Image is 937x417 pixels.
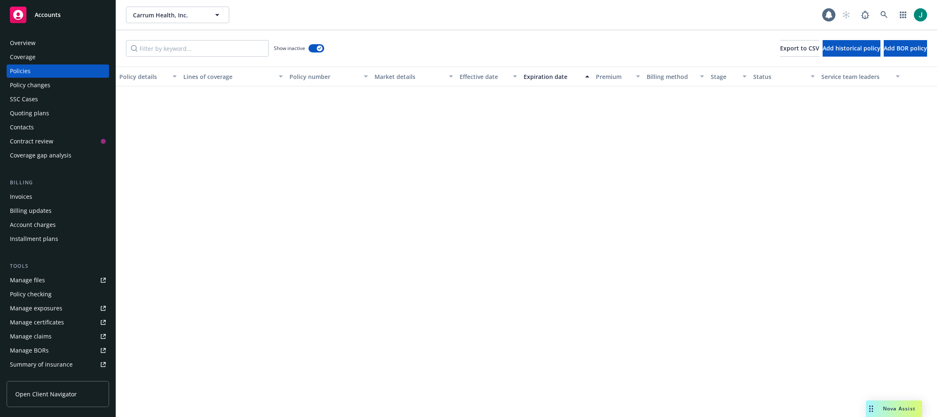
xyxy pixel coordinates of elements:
a: SSC Cases [7,93,109,106]
div: Stage [711,72,738,81]
a: Manage BORs [7,344,109,357]
div: Market details [375,72,444,81]
div: Billing updates [10,204,52,217]
div: Manage certificates [10,316,64,329]
a: Coverage [7,50,109,64]
div: Contract review [10,135,53,148]
button: Effective date [456,67,520,86]
div: Manage BORs [10,344,49,357]
a: Installment plans [7,232,109,245]
a: Start snowing [838,7,854,23]
button: Lines of coverage [180,67,287,86]
div: Installment plans [10,232,58,245]
div: Effective date [460,72,508,81]
div: Coverage gap analysis [10,149,71,162]
a: Account charges [7,218,109,231]
div: Policy AI ingestions [10,372,63,385]
div: Service team leaders [821,72,891,81]
a: Policy checking [7,288,109,301]
button: Policy details [116,67,180,86]
div: Policy changes [10,79,50,92]
div: Summary of insurance [10,358,73,371]
a: Switch app [895,7,911,23]
a: Quoting plans [7,107,109,120]
div: Contacts [10,121,34,134]
button: Policy number [286,67,371,86]
a: Billing updates [7,204,109,217]
button: Status [750,67,818,86]
button: Market details [371,67,456,86]
span: Add historical policy [823,44,880,52]
div: Policy checking [10,288,52,301]
button: Export to CSV [780,40,819,57]
div: Billing method [647,72,695,81]
span: Accounts [35,12,61,18]
a: Policy changes [7,79,109,92]
a: Policies [7,64,109,78]
div: Expiration date [524,72,580,81]
button: Add historical policy [823,40,880,57]
div: Overview [10,36,36,50]
div: Manage exposures [10,302,62,315]
button: Nova Assist [866,400,922,417]
span: Open Client Navigator [15,390,77,398]
div: Manage claims [10,330,52,343]
div: Status [753,72,806,81]
button: Premium [593,67,644,86]
a: Contacts [7,121,109,134]
div: Account charges [10,218,56,231]
img: photo [914,8,927,21]
div: Tools [7,262,109,270]
span: Nova Assist [883,405,916,412]
span: Show inactive [274,45,305,52]
div: Premium [596,72,631,81]
a: Summary of insurance [7,358,109,371]
div: Billing [7,179,109,187]
div: Lines of coverage [183,72,274,81]
span: Add BOR policy [884,44,927,52]
button: Expiration date [520,67,593,86]
a: Invoices [7,190,109,203]
button: Add BOR policy [884,40,927,57]
a: Manage files [7,274,109,287]
button: Service team leaders [818,67,903,86]
button: Carrum Health, Inc. [126,7,229,23]
a: Manage exposures [7,302,109,315]
div: Policies [10,64,31,78]
div: Manage files [10,274,45,287]
a: Policy AI ingestions [7,372,109,385]
button: Billing method [643,67,707,86]
a: Accounts [7,3,109,26]
div: Invoices [10,190,32,203]
a: Search [876,7,892,23]
button: Stage [707,67,750,86]
div: SSC Cases [10,93,38,106]
div: Coverage [10,50,36,64]
div: Drag to move [866,400,876,417]
span: Export to CSV [780,44,819,52]
a: Coverage gap analysis [7,149,109,162]
a: Manage certificates [7,316,109,329]
div: Policy details [119,72,168,81]
a: Manage claims [7,330,109,343]
a: Report a Bug [857,7,873,23]
div: Policy number [289,72,359,81]
span: Carrum Health, Inc. [133,11,204,19]
a: Contract review [7,135,109,148]
input: Filter by keyword... [126,40,269,57]
div: Quoting plans [10,107,49,120]
a: Overview [7,36,109,50]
